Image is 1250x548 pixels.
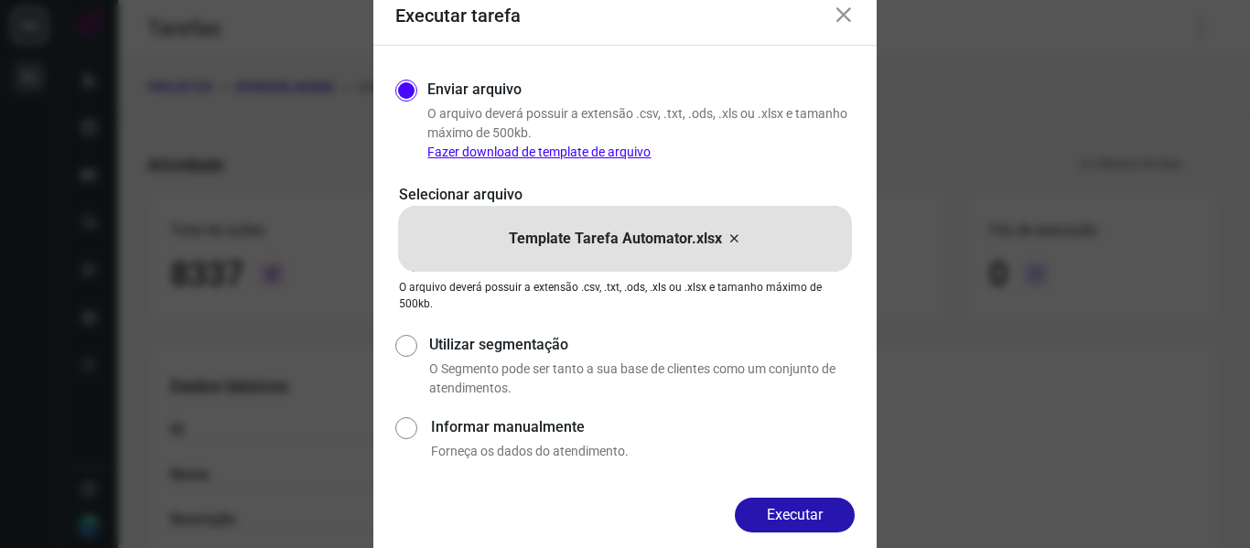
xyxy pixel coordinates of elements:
label: Informar manualmente [431,416,855,438]
p: O arquivo deverá possuir a extensão .csv, .txt, .ods, .xls ou .xlsx e tamanho máximo de 500kb. [399,279,851,312]
p: O arquivo deverá possuir a extensão .csv, .txt, .ods, .xls ou .xlsx e tamanho máximo de 500kb. [427,104,855,162]
p: Selecionar arquivo [399,184,851,206]
p: Forneça os dados do atendimento. [431,442,855,461]
button: Executar [735,498,855,532]
label: Utilizar segmentação [429,334,855,356]
p: O Segmento pode ser tanto a sua base de clientes como um conjunto de atendimentos. [429,360,855,398]
h3: Executar tarefa [395,5,521,27]
a: Fazer download de template de arquivo [427,145,651,159]
p: Template Tarefa Automator.xlsx [509,228,722,250]
label: Enviar arquivo [427,79,522,101]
